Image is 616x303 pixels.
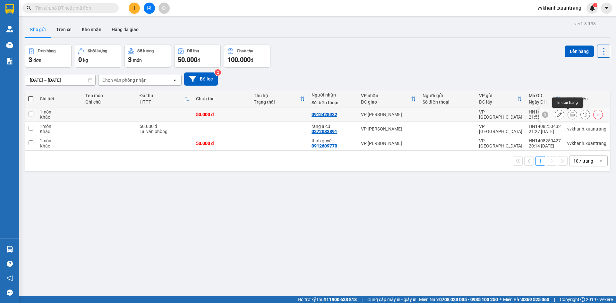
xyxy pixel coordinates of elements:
[7,275,13,281] span: notification
[598,158,603,164] svg: open
[40,109,79,114] div: 1 món
[367,296,417,303] span: Cung cấp máy in - giấy in:
[529,124,561,129] div: HN1408250432
[593,3,597,7] sup: 1
[147,6,151,10] span: file-add
[40,143,79,148] div: Khác
[479,138,522,148] div: VP [GEOGRAPHIC_DATA]
[361,93,411,98] div: VP nhận
[601,3,612,14] button: caret-down
[133,58,142,63] span: món
[479,99,517,105] div: ĐC lấy
[78,56,82,63] span: 0
[312,124,355,129] div: răng a củ
[565,46,594,57] button: Lên hàng
[27,6,31,10] span: search
[500,298,501,301] span: ⚪️
[567,141,606,146] div: vvkhanh.xuantrang
[479,93,517,98] div: VP gửi
[535,156,545,166] button: 1
[7,261,13,267] span: question-circle
[196,141,247,146] div: 50.000 đ
[129,3,140,14] button: plus
[529,109,561,114] div: HN1408250433
[25,22,51,37] button: Kho gửi
[554,296,555,303] span: |
[7,290,13,296] span: message
[140,99,184,105] div: HTTT
[88,49,107,53] div: Khối lượng
[38,49,56,53] div: Đơn hàng
[227,56,251,63] span: 100.000
[312,129,337,134] div: 0372083891
[75,45,121,68] button: Khối lượng0kg
[312,92,355,97] div: Người nhận
[254,99,300,105] div: Trạng thái
[555,110,564,119] div: Sửa đơn hàng
[532,4,586,12] span: vvkhanh.xuantrang
[33,58,41,63] span: đơn
[29,56,32,63] span: 3
[529,138,561,143] div: HN1408250427
[251,90,308,107] th: Toggle SortBy
[552,97,583,108] div: In đơn hàng
[83,58,88,63] span: kg
[6,26,13,32] img: warehouse-icon
[184,72,218,86] button: Bộ lọc
[529,99,556,105] div: Ngày ĐH
[140,124,190,129] div: 50.000 đ
[107,22,144,37] button: Hàng đã giao
[312,100,355,105] div: Số điện thoại
[574,20,596,27] div: ver 1.8.138
[224,45,270,68] button: Chưa thu100.000đ
[529,129,561,134] div: 21:27 [DATE]
[196,112,247,117] div: 50.000 đ
[476,90,526,107] th: Toggle SortBy
[40,138,79,143] div: 1 món
[197,58,200,63] span: đ
[40,114,79,120] div: Khác
[589,5,595,11] img: icon-new-feature
[312,138,355,143] div: thah quyết
[137,49,154,53] div: Số lượng
[25,75,95,85] input: Select a date range.
[573,158,593,164] div: 10 / trang
[187,49,199,53] div: Đã thu
[85,99,133,105] div: Ghi chú
[102,77,147,83] div: Chọn văn phòng nhận
[51,22,77,37] button: Trên xe
[6,42,13,48] img: warehouse-icon
[522,297,549,302] strong: 0369 525 060
[5,4,14,14] img: logo-vxr
[124,45,171,68] button: Số lượng3món
[361,99,411,105] div: ĐC giao
[361,112,416,117] div: VP [PERSON_NAME]
[594,3,596,7] span: 1
[503,296,549,303] span: Miền Bắc
[529,143,561,148] div: 20:14 [DATE]
[567,96,606,101] div: Nhân viên
[162,6,166,10] span: aim
[136,90,193,107] th: Toggle SortBy
[567,126,606,131] div: vvkhanh.xuantrang
[158,3,170,14] button: aim
[40,96,79,101] div: Chi tiết
[132,6,137,10] span: plus
[604,5,610,11] span: caret-down
[77,22,107,37] button: Kho nhận
[144,3,155,14] button: file-add
[237,49,253,53] div: Chưa thu
[312,112,337,117] div: 0912428932
[178,56,197,63] span: 50.000
[6,246,13,253] img: warehouse-icon
[362,296,363,303] span: |
[529,93,556,98] div: Mã GD
[479,109,522,120] div: VP [GEOGRAPHIC_DATA]
[358,90,419,107] th: Toggle SortBy
[580,297,585,302] span: copyright
[251,58,253,63] span: đ
[196,96,247,101] div: Chưa thu
[361,126,416,131] div: VP [PERSON_NAME]
[529,114,561,120] div: 21:55 [DATE]
[140,129,190,134] div: Tại văn phòng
